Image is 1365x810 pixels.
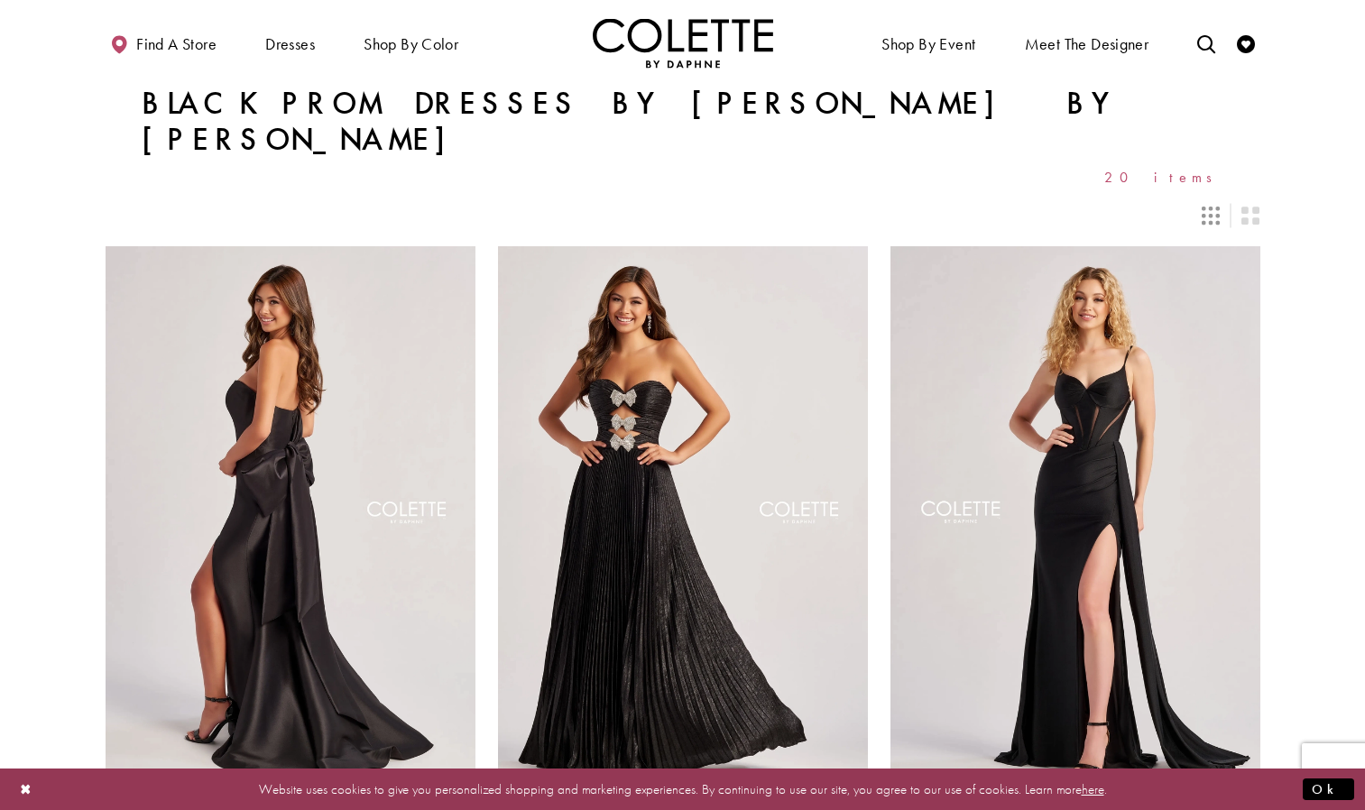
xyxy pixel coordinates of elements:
a: Find a store [106,18,221,68]
a: Visit Colette by Daphne Style No. CL8470 Page [106,246,475,784]
span: Dresses [265,35,315,53]
span: Switch layout to 2 columns [1241,207,1259,225]
span: Shop by color [359,18,463,68]
button: Submit Dialog [1303,778,1354,800]
span: Dresses [261,18,319,68]
a: Visit Home Page [593,18,773,68]
div: Layout Controls [95,196,1271,235]
span: Shop by color [364,35,458,53]
span: 20 items [1104,170,1224,185]
img: Colette by Daphne [593,18,773,68]
h1: Black Prom Dresses by [PERSON_NAME] by [PERSON_NAME] [142,86,1224,158]
a: Toggle search [1193,18,1220,68]
a: Visit Colette by Daphne Style No. CL8520 Page [498,246,868,784]
button: Close Dialog [11,773,42,805]
span: Meet the designer [1025,35,1149,53]
a: Visit Colette by Daphne Style No. CL8480 Page [890,246,1260,784]
span: Shop By Event [877,18,980,68]
span: Find a store [136,35,217,53]
a: Check Wishlist [1232,18,1259,68]
p: Website uses cookies to give you personalized shopping and marketing experiences. By continuing t... [130,777,1235,801]
span: Switch layout to 3 columns [1202,207,1220,225]
span: Shop By Event [881,35,975,53]
a: here [1082,779,1104,797]
a: Meet the designer [1020,18,1154,68]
